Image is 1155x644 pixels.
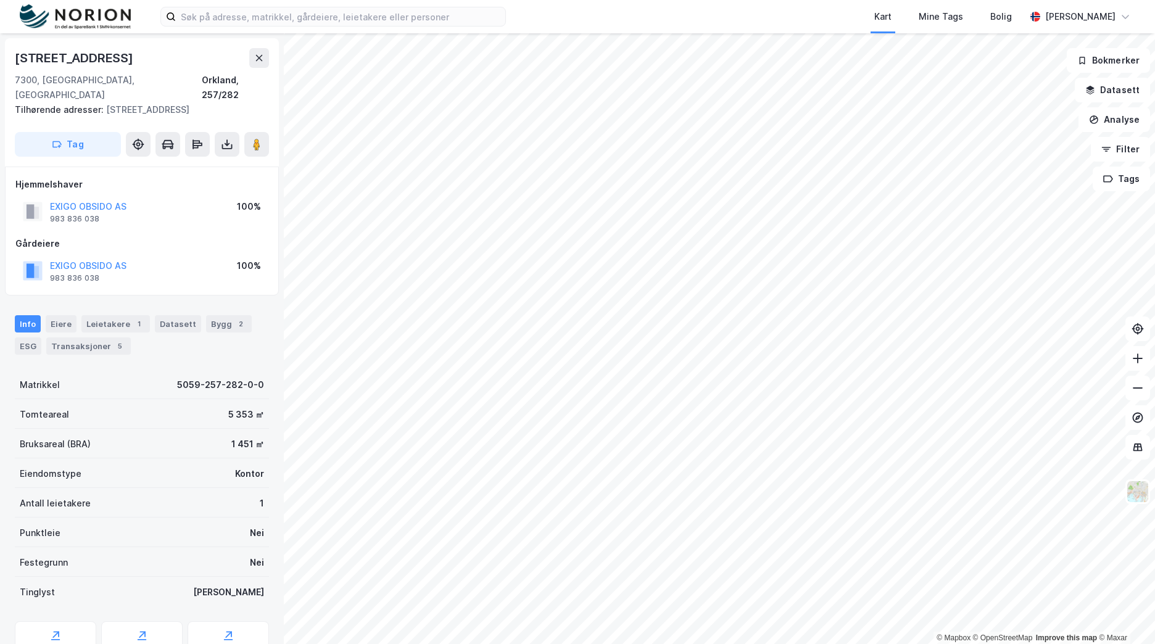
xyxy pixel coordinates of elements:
[237,199,261,214] div: 100%
[1126,480,1149,503] img: Z
[20,437,91,452] div: Bruksareal (BRA)
[1045,9,1116,24] div: [PERSON_NAME]
[231,437,264,452] div: 1 451 ㎡
[1036,634,1097,642] a: Improve this map
[176,7,505,26] input: Søk på adresse, matrikkel, gårdeiere, leietakere eller personer
[114,340,126,352] div: 5
[228,407,264,422] div: 5 353 ㎡
[155,315,201,332] div: Datasett
[20,466,81,481] div: Eiendomstype
[1093,585,1155,644] iframe: Chat Widget
[15,177,268,192] div: Hjemmelshaver
[1078,107,1150,132] button: Analyse
[250,526,264,540] div: Nei
[1093,167,1150,191] button: Tags
[990,9,1012,24] div: Bolig
[235,466,264,481] div: Kontor
[937,634,971,642] a: Mapbox
[15,104,106,115] span: Tilhørende adresser:
[15,73,202,102] div: 7300, [GEOGRAPHIC_DATA], [GEOGRAPHIC_DATA]
[250,555,264,570] div: Nei
[20,4,131,30] img: norion-logo.80e7a08dc31c2e691866.png
[1075,78,1150,102] button: Datasett
[15,102,259,117] div: [STREET_ADDRESS]
[20,378,60,392] div: Matrikkel
[50,273,99,283] div: 983 836 038
[15,337,41,355] div: ESG
[46,337,131,355] div: Transaksjoner
[81,315,150,332] div: Leietakere
[15,315,41,332] div: Info
[973,634,1033,642] a: OpenStreetMap
[1067,48,1150,73] button: Bokmerker
[20,407,69,422] div: Tomteareal
[206,315,252,332] div: Bygg
[46,315,77,332] div: Eiere
[237,258,261,273] div: 100%
[260,496,264,511] div: 1
[20,555,68,570] div: Festegrunn
[20,496,91,511] div: Antall leietakere
[20,585,55,600] div: Tinglyst
[50,214,99,224] div: 983 836 038
[15,236,268,251] div: Gårdeiere
[874,9,892,24] div: Kart
[133,318,145,330] div: 1
[20,526,60,540] div: Punktleie
[1091,137,1150,162] button: Filter
[202,73,269,102] div: Orkland, 257/282
[919,9,963,24] div: Mine Tags
[177,378,264,392] div: 5059-257-282-0-0
[193,585,264,600] div: [PERSON_NAME]
[15,132,121,157] button: Tag
[1093,585,1155,644] div: Kontrollprogram for chat
[234,318,247,330] div: 2
[15,48,136,68] div: [STREET_ADDRESS]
